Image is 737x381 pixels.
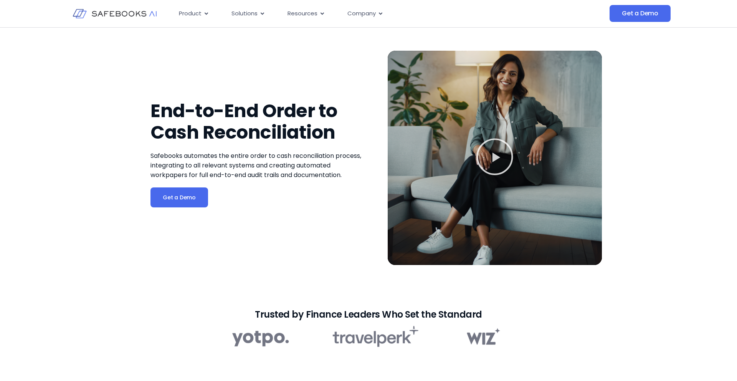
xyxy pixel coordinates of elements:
[622,10,658,17] span: Get a Demo
[232,323,505,350] img: Order-to-Cash 1
[610,5,671,22] a: Get a Demo
[179,9,202,18] span: Product
[150,187,208,207] a: Get a Demo
[255,311,482,318] h2: Trusted by Finance Leaders Who Set the Standard
[476,137,514,178] div: Play Video
[150,100,365,143] h1: End-to-End Order to Cash Reconciliation
[231,9,258,18] span: Solutions
[173,6,533,21] nav: Menu
[347,9,376,18] span: Company
[163,194,196,201] span: Get a Demo
[288,9,317,18] span: Resources
[150,151,361,179] span: Safebooks automates the entire order to cash reconciliation process, integrating to all relevant ...
[173,6,533,21] div: Menu Toggle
